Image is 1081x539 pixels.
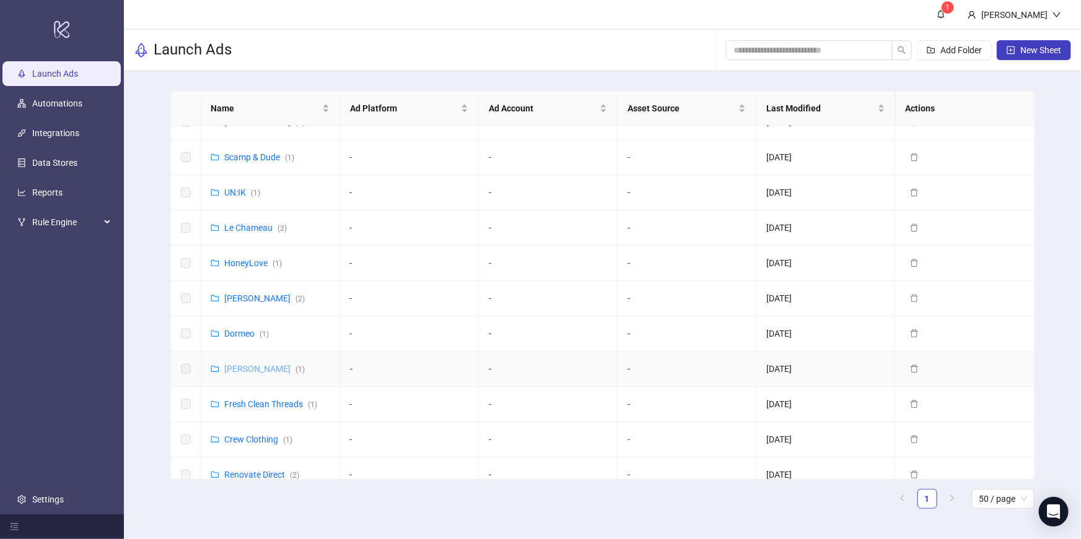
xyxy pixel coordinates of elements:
[618,210,756,246] td: -
[224,293,305,303] a: [PERSON_NAME](2)
[32,494,64,504] a: Settings
[766,101,875,115] span: Last Modified
[942,489,962,509] li: Next Page
[479,422,618,457] td: -
[976,8,1053,22] div: [PERSON_NAME]
[979,489,1027,508] span: 50 / page
[1039,497,1069,527] div: Open Intercom Messenger
[260,330,269,338] span: ( 1 )
[224,188,260,197] a: UN:IK(1)
[896,92,1035,126] th: Actions
[910,435,919,444] span: delete
[948,494,956,502] span: right
[618,92,756,126] th: Asset Source
[1053,11,1061,19] span: down
[224,434,292,444] a: Crew Clothing(1)
[910,400,919,408] span: delete
[340,210,479,246] td: -
[211,223,219,232] span: folder
[946,3,950,12] span: 1
[295,295,305,303] span: ( 2 )
[910,470,919,479] span: delete
[224,258,282,268] a: HoneyLove(1)
[479,281,618,316] td: -
[628,101,736,115] span: Asset Source
[211,435,219,444] span: folder
[942,1,954,14] sup: 1
[927,46,935,54] span: folder-add
[756,210,895,246] td: [DATE]
[972,489,1035,509] div: Page Size
[340,457,479,493] td: -
[32,158,77,168] a: Data Stores
[211,470,219,479] span: folder
[997,40,1071,60] button: New Sheet
[32,210,100,235] span: Rule Engine
[942,489,962,509] button: right
[32,98,82,108] a: Automations
[917,489,937,509] li: 1
[479,387,618,422] td: -
[283,436,292,444] span: ( 1 )
[224,399,317,409] a: Fresh Clean Threads(1)
[201,92,339,126] th: Name
[756,246,895,281] td: [DATE]
[251,189,260,197] span: ( 1 )
[940,45,982,55] span: Add Folder
[756,92,895,126] th: Last Modified
[910,153,919,162] span: delete
[618,140,756,175] td: -
[1007,46,1015,54] span: plus-square
[479,175,618,210] td: -
[937,10,945,19] span: bell
[910,364,919,373] span: delete
[340,281,479,316] td: -
[756,457,895,493] td: [DATE]
[910,329,919,338] span: delete
[893,489,913,509] li: Previous Page
[211,400,219,408] span: folder
[295,365,305,374] span: ( 1 )
[211,294,219,303] span: folder
[340,387,479,422] td: -
[273,259,282,268] span: ( 1 )
[340,175,479,210] td: -
[350,101,458,115] span: Ad Platform
[224,223,287,233] a: Le Chameau(2)
[17,218,26,226] span: fork
[32,188,63,197] a: Reports
[756,351,895,387] td: [DATE]
[340,92,479,126] th: Ad Platform
[479,210,618,246] td: -
[618,351,756,387] td: -
[224,470,299,480] a: Renovate Direct(2)
[756,281,895,316] td: [DATE]
[285,153,294,162] span: ( 1 )
[479,92,618,126] th: Ad Account
[910,223,919,232] span: delete
[224,152,294,162] a: Scamp & Dude(1)
[340,422,479,457] td: -
[154,40,232,60] h3: Launch Ads
[1020,45,1061,55] span: New Sheet
[211,188,219,197] span: folder
[32,128,79,138] a: Integrations
[756,422,895,457] td: [DATE]
[340,316,479,351] td: -
[340,140,479,175] td: -
[32,69,78,79] a: Launch Ads
[479,316,618,351] td: -
[893,489,913,509] button: left
[211,153,219,162] span: folder
[756,387,895,422] td: [DATE]
[479,457,618,493] td: -
[618,316,756,351] td: -
[756,140,895,175] td: [DATE]
[134,43,149,58] span: rocket
[211,329,219,338] span: folder
[224,364,305,374] a: [PERSON_NAME](1)
[340,351,479,387] td: -
[910,259,919,267] span: delete
[211,364,219,373] span: folder
[918,489,937,508] a: 1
